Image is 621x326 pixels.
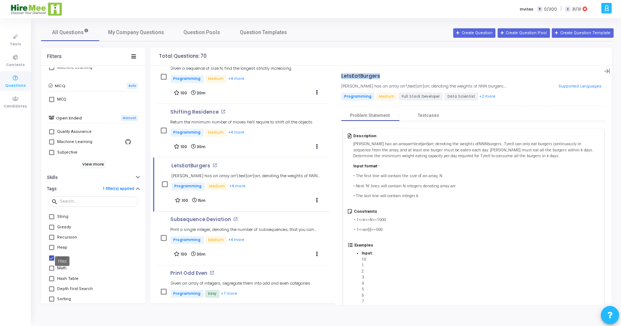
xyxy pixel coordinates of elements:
[350,113,390,118] div: Problem Statement
[312,196,322,206] button: Actions
[498,28,550,38] button: Create Question Pool
[485,142,487,146] span: N
[171,271,208,277] p: Print Odd Even
[196,91,206,96] span: 30m
[479,142,482,146] mi: N
[5,83,26,89] span: Questions
[418,113,439,118] div: Testcases
[57,63,92,72] div: Machine Learning
[47,175,58,180] h6: Skills
[376,93,397,101] span: Medium
[47,54,61,60] div: Filters
[55,83,66,88] h6: MCQ
[210,271,214,276] mat-icon: open_in_new
[445,93,478,101] span: Data Scientist
[127,83,138,89] span: Auto
[212,163,217,168] mat-icon: open_in_new
[362,251,373,256] strong: Input:
[544,6,557,12] span: 0/300
[57,148,77,157] div: Subjective
[429,142,433,146] span: arr
[408,142,413,146] mtext: arr
[354,227,386,233] p: • 1<=arr[i]<=500
[353,141,599,159] p: [PERSON_NAME] has an array , denoting the weights of burgers. Tyrell can only eat burgers continu...
[108,29,164,36] span: My Company Questions
[57,212,68,221] div: String
[172,183,205,191] span: Programming
[171,281,311,286] h5: Given an array of integers, segregate them into odd and even categories.
[341,84,514,89] h5: [PERSON_NAME] has an array arr\text{arr}arr, denoting the weights of NNN burgers. Tyrell can only...
[353,183,599,190] p: • Next ‘N’ lines will contain N integers denoting array arr.
[81,160,106,168] h6: View more
[47,186,57,192] h6: Tags
[233,217,238,222] mat-icon: open_in_new
[10,41,21,48] span: Tests
[57,127,92,136] div: Quality Assurance
[353,163,599,170] p: –
[56,116,82,121] h6: Open Ended
[353,134,599,138] h5: Description
[312,142,322,152] button: Actions
[171,236,204,244] span: Programming
[41,183,145,194] button: Tags1 filter(s) applied
[482,142,485,146] annotation: N
[240,29,287,36] span: Question Templates
[556,81,604,92] button: Supported Languages
[171,228,326,232] h5: Print a single integer, denoting the number of subsequences, that you can select. Since the answe...
[229,183,246,190] button: +4 more
[180,145,187,150] span: 100
[341,93,374,101] span: Programming
[552,28,613,38] button: Create Question Template
[172,174,326,179] h5: [PERSON_NAME] has an array arr\text{arr}arr, denoting the weights of NNN burgers. Tyrell can only...
[51,198,60,205] mat-icon: search
[57,274,79,283] div: Hash Table
[228,130,245,136] button: +4 more
[572,6,581,12] span: 31/31
[171,110,219,115] p: Shifting Residence
[565,7,570,12] span: I
[6,62,25,68] span: Contests
[171,75,204,83] span: Programming
[57,243,67,252] div: Heap
[180,252,187,257] span: 100
[57,295,71,303] div: Sorting
[312,249,322,260] button: Actions
[41,172,145,183] button: Skills
[221,110,226,114] mat-icon: open_in_new
[561,5,562,13] span: |
[198,199,206,203] span: 15m
[354,243,563,248] h5: Examples
[57,285,93,293] div: Depth First Search
[171,217,231,223] p: Subsequence Deviation
[57,223,71,232] div: Greedy
[399,93,443,101] span: Full Stack Developer
[57,233,77,242] div: Recursion
[4,103,27,110] span: Candidates
[172,163,211,169] p: LetsEatBurgers
[413,142,429,146] annotation: \text{arr}
[453,28,495,38] button: Create Question
[479,93,496,100] button: +2 more
[353,193,599,199] p: • The last line will contain integer k.
[60,199,135,204] input: Search...
[354,217,386,223] p: • 1<=k<=N<=1000
[196,252,206,257] span: 30m
[205,290,219,298] span: Easy
[312,88,322,98] button: Actions
[182,199,188,203] span: 100
[196,145,206,150] span: 30m
[180,91,187,96] span: 100
[171,66,292,71] h5: Given a sequence of size N, find the longest strictly increasing
[171,129,204,137] span: Programming
[353,173,599,179] p: • The first line will contain the size of an array, N
[10,2,63,16] img: logo
[52,29,89,36] span: All Questions
[159,53,207,59] h4: Total Questions: 70
[537,7,542,12] span: T
[103,186,135,191] a: 1 filter(s) applied
[228,237,245,244] button: +4 more
[341,73,380,79] p: LetsEatBurgers
[353,164,377,168] strong: Input format
[354,209,386,214] h5: Constraints
[205,129,227,137] span: Medium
